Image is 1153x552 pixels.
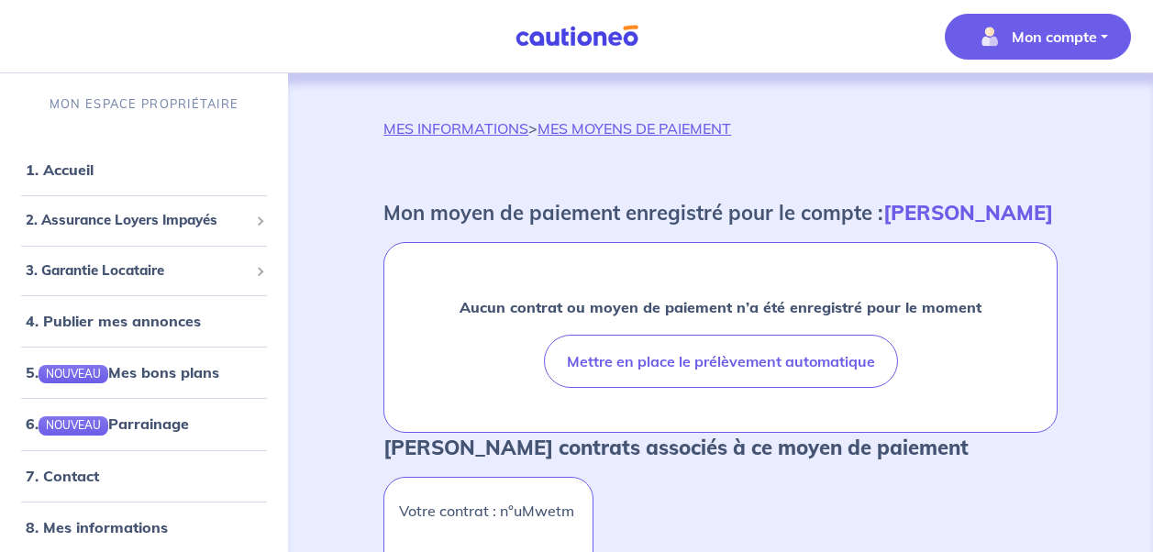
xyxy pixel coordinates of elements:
div: 6.NOUVEAUParrainage [7,405,281,442]
p: Mon moyen de paiement enregistré pour le compte : [383,198,1053,227]
strong: [PERSON_NAME] [883,200,1053,226]
a: 5.NOUVEAUMes bons plans [26,363,219,381]
strong: [PERSON_NAME] contrats associés à ce moyen de paiement [383,435,969,460]
span: 2. Assurance Loyers Impayés [26,210,249,231]
button: Mettre en place le prélèvement automatique [544,335,898,388]
div: 7. Contact [7,458,281,494]
p: > [383,117,1058,139]
strong: Aucun contrat ou moyen de paiement n’a été enregistré pour le moment [460,298,981,316]
div: 1. Accueil [7,151,281,188]
p: Mon compte [1012,26,1097,48]
a: 8. Mes informations [26,518,168,536]
a: 4. Publier mes annonces [26,312,201,330]
img: Cautioneo [508,25,646,48]
div: 8. Mes informations [7,509,281,546]
div: 3. Garantie Locataire [7,253,281,289]
button: illu_account_valid_menu.svgMon compte [945,14,1131,60]
span: 3. Garantie Locataire [26,260,249,282]
p: Votre contrat : n°uMwetm [399,500,578,522]
a: MES INFORMATIONS [383,119,528,138]
a: 6.NOUVEAUParrainage [26,414,189,433]
p: MON ESPACE PROPRIÉTAIRE [50,95,238,113]
div: 2. Assurance Loyers Impayés [7,203,281,238]
img: illu_account_valid_menu.svg [975,22,1004,51]
div: 5.NOUVEAUMes bons plans [7,354,281,391]
div: 4. Publier mes annonces [7,303,281,339]
a: MES MOYENS DE PAIEMENT [538,119,731,138]
a: 7. Contact [26,467,99,485]
a: 1. Accueil [26,160,94,179]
